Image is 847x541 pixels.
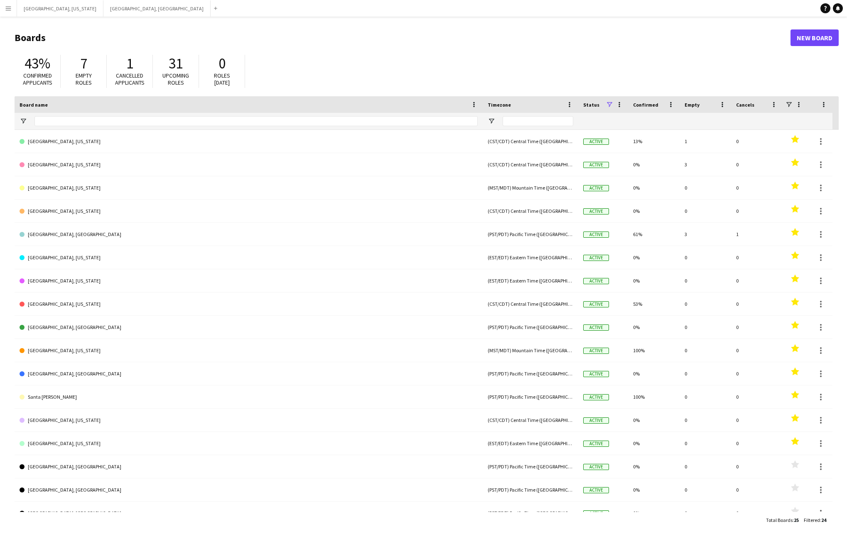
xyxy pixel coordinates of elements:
span: Roles [DATE] [214,72,230,86]
div: 0% [628,269,680,292]
span: Active [583,324,609,331]
div: 0 [731,339,783,362]
span: Upcoming roles [162,72,189,86]
a: [GEOGRAPHIC_DATA], [US_STATE] [20,200,478,223]
div: 0 [731,432,783,455]
a: [GEOGRAPHIC_DATA], [US_STATE] [20,409,478,432]
span: Total Boards [766,517,793,523]
a: [GEOGRAPHIC_DATA], [US_STATE] [20,176,478,200]
div: 53% [628,292,680,315]
div: (PST/PDT) Pacific Time ([GEOGRAPHIC_DATA] & [GEOGRAPHIC_DATA]) [483,362,578,385]
div: (CST/CDT) Central Time ([GEOGRAPHIC_DATA] & [GEOGRAPHIC_DATA]) [483,292,578,315]
div: 0 [731,455,783,478]
span: Active [583,278,609,284]
div: 100% [628,385,680,408]
span: 0 [219,54,226,73]
div: 0% [628,176,680,199]
span: 7 [80,54,87,73]
div: 0 [731,153,783,176]
h1: Boards [15,32,791,44]
div: 0 [731,246,783,269]
div: (MST/MDT) Mountain Time ([GEOGRAPHIC_DATA] & [GEOGRAPHIC_DATA]) [483,339,578,362]
a: [GEOGRAPHIC_DATA], [GEOGRAPHIC_DATA] [20,478,478,502]
div: 0% [628,432,680,455]
div: 0% [628,455,680,478]
div: 61% [628,223,680,246]
div: (PST/PDT) Pacific Time ([GEOGRAPHIC_DATA] & [GEOGRAPHIC_DATA]) [483,385,578,408]
span: 31 [169,54,183,73]
div: (PST/PDT) Pacific Time ([GEOGRAPHIC_DATA] & [GEOGRAPHIC_DATA]) [483,478,578,501]
div: (CST/CDT) Central Time ([GEOGRAPHIC_DATA] & [GEOGRAPHIC_DATA]) [483,200,578,222]
div: 0% [628,502,680,524]
div: 0 [731,316,783,339]
span: Filtered [804,517,820,523]
a: [GEOGRAPHIC_DATA], [US_STATE] [20,292,478,316]
div: (EST/EDT) Eastern Time ([GEOGRAPHIC_DATA] & [GEOGRAPHIC_DATA]) [483,246,578,269]
a: [GEOGRAPHIC_DATA], [US_STATE] [20,432,478,455]
div: 3 [680,223,731,246]
div: 0 [680,362,731,385]
div: 0 [731,269,783,292]
a: [GEOGRAPHIC_DATA], [GEOGRAPHIC_DATA] [20,502,478,525]
div: 0 [680,432,731,455]
div: 0% [628,246,680,269]
div: (EST/EDT) Eastern Time ([GEOGRAPHIC_DATA] & [GEOGRAPHIC_DATA]) [483,432,578,455]
span: Active [583,139,609,145]
a: [GEOGRAPHIC_DATA], [GEOGRAPHIC_DATA] [20,223,478,246]
div: 0 [680,269,731,292]
a: [GEOGRAPHIC_DATA], [US_STATE] [20,339,478,362]
div: 0 [731,385,783,408]
a: New Board [791,29,839,46]
div: 1 [680,130,731,153]
span: Confirmed [633,102,658,108]
span: Active [583,394,609,400]
a: [GEOGRAPHIC_DATA], [GEOGRAPHIC_DATA] [20,362,478,385]
span: Confirmed applicants [23,72,52,86]
div: 0 [680,200,731,222]
div: 0% [628,409,680,431]
span: Empty roles [76,72,92,86]
div: 0 [731,176,783,199]
input: Timezone Filter Input [503,116,573,126]
span: 1 [126,54,133,73]
div: 0 [731,200,783,222]
div: (PST/PDT) Pacific Time ([GEOGRAPHIC_DATA] & [GEOGRAPHIC_DATA]) [483,455,578,478]
div: 0 [680,176,731,199]
div: 0 [680,246,731,269]
span: Active [583,371,609,377]
span: Active [583,464,609,470]
span: Active [583,301,609,307]
a: [GEOGRAPHIC_DATA], [US_STATE] [20,269,478,292]
span: Cancels [736,102,754,108]
span: Board name [20,102,48,108]
div: 0 [680,292,731,315]
a: [GEOGRAPHIC_DATA], [GEOGRAPHIC_DATA] [20,455,478,478]
span: Status [583,102,599,108]
span: Active [583,208,609,214]
div: 0 [731,292,783,315]
button: [GEOGRAPHIC_DATA], [GEOGRAPHIC_DATA] [103,0,211,17]
div: : [766,512,799,528]
span: Timezone [488,102,511,108]
div: (MST/MDT) Mountain Time ([GEOGRAPHIC_DATA] & [GEOGRAPHIC_DATA]) [483,176,578,199]
div: 0% [628,200,680,222]
div: 0 [680,316,731,339]
span: Active [583,232,609,238]
div: 1 [731,223,783,246]
span: 24 [821,517,826,523]
span: Cancelled applicants [115,72,145,86]
span: Active [583,162,609,168]
span: Active [583,255,609,261]
div: 0 [680,478,731,501]
div: (EST/EDT) Eastern Time ([GEOGRAPHIC_DATA] & [GEOGRAPHIC_DATA]) [483,269,578,292]
span: Active [583,510,609,517]
div: : [804,512,826,528]
div: 0 [731,409,783,431]
span: Active [583,417,609,424]
div: (CST/CDT) Central Time ([GEOGRAPHIC_DATA] & [GEOGRAPHIC_DATA]) [483,153,578,176]
div: 0 [731,478,783,501]
div: 0% [628,316,680,339]
button: Open Filter Menu [20,117,27,125]
div: 0 [680,339,731,362]
a: [GEOGRAPHIC_DATA], [US_STATE] [20,130,478,153]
